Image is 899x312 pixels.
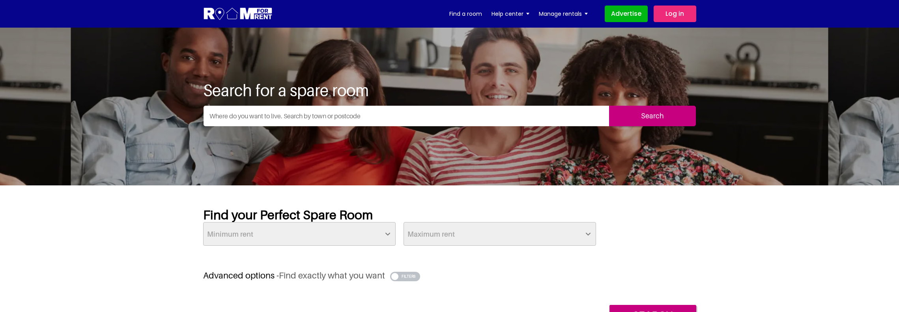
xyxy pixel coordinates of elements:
[654,6,696,22] a: Log in
[605,6,648,22] a: Advertise
[492,8,529,20] a: Help center
[279,270,385,280] span: Find exactly what you want
[204,106,609,126] input: Where do you want to live. Search by town or postcode
[449,8,482,20] a: Find a room
[539,8,588,20] a: Manage rentals
[609,106,696,126] input: Search
[203,7,273,21] img: Logo for Room for Rent, featuring a welcoming design with a house icon and modern typography
[203,207,373,222] strong: Find your Perfect Spare Room
[203,80,696,99] h1: Search for a spare room
[203,270,696,281] h3: Advanced options -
